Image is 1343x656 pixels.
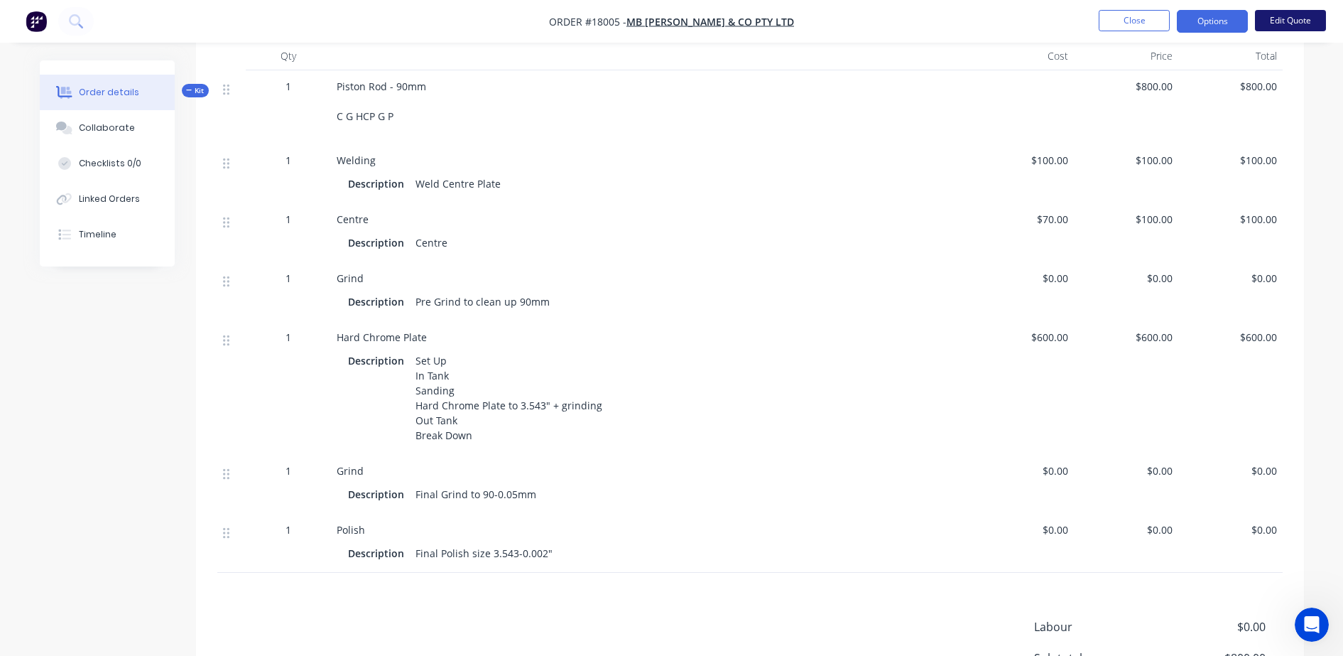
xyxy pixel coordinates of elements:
[286,522,291,537] span: 1
[1255,10,1326,31] button: Edit Quote
[1080,79,1173,94] span: $800.00
[348,484,410,505] div: Description
[410,232,453,253] div: Centre
[1080,153,1173,168] span: $100.00
[410,350,608,446] div: Set Up In Tank Sanding Hard Chrome Plate to 3.543" + grinding Out Tank Break Down
[549,15,626,28] span: Order #18005 -
[337,154,376,167] span: Welding
[976,330,1069,345] span: $600.00
[337,330,427,344] span: Hard Chrome Plate
[337,523,365,537] span: Polish
[410,543,558,564] div: Final Polish size 3.543-0.002"
[9,6,36,33] button: go back
[79,86,139,99] div: Order details
[337,80,426,123] span: Piston Rod - 90mm C G HCP G P
[1080,330,1173,345] span: $600.00
[337,464,364,478] span: Grind
[40,110,175,146] button: Collaborate
[286,330,291,345] span: 1
[1184,330,1277,345] span: $600.00
[286,271,291,286] span: 1
[40,217,175,252] button: Timeline
[1080,212,1173,227] span: $100.00
[79,193,140,205] div: Linked Orders
[87,427,124,456] span: disappointed reaction
[94,427,115,456] span: 😞
[17,413,267,429] div: Did this answer your question?
[1184,463,1277,478] span: $0.00
[186,85,205,96] span: Kit
[976,153,1069,168] span: $100.00
[1080,271,1173,286] span: $0.00
[410,484,542,505] div: Final Grind to 90-0.05mm
[286,79,291,94] span: 1
[85,473,199,485] a: Open in help center
[1178,42,1283,70] div: Total
[182,84,209,97] div: Kit
[1074,42,1178,70] div: Price
[246,42,331,70] div: Qty
[79,122,135,134] div: Collaborate
[976,522,1069,537] span: $0.00
[410,173,506,194] div: Weld Centre Plate
[348,350,410,371] div: Description
[40,146,175,181] button: Checklists 0/0
[337,271,364,285] span: Grind
[79,228,116,241] div: Timeline
[1080,463,1173,478] span: $0.00
[124,427,161,456] span: neutral face reaction
[348,291,410,312] div: Description
[286,212,291,227] span: 1
[1099,10,1170,31] button: Close
[976,463,1069,478] span: $0.00
[1184,271,1277,286] span: $0.00
[286,463,291,478] span: 1
[131,427,152,456] span: 😐
[1160,618,1265,635] span: $0.00
[976,271,1069,286] span: $0.00
[286,153,291,168] span: 1
[1034,618,1160,635] span: Labour
[168,427,189,456] span: 😃
[626,15,794,28] a: MB [PERSON_NAME] & Co Pty Ltd
[1184,153,1277,168] span: $100.00
[1184,79,1277,94] span: $800.00
[1177,10,1248,33] button: Options
[161,427,197,456] span: smiley reaction
[40,181,175,217] button: Linked Orders
[1080,522,1173,537] span: $0.00
[970,42,1075,70] div: Cost
[976,212,1069,227] span: $70.00
[79,157,141,170] div: Checklists 0/0
[248,6,275,33] button: Expand window
[348,232,410,253] div: Description
[337,213,369,226] span: Centre
[348,173,410,194] div: Description
[348,543,410,564] div: Description
[26,11,47,32] img: Factory
[410,291,555,312] div: Pre Grind to clean up 90mm
[1295,608,1329,642] iframe: Intercom live chat
[1184,212,1277,227] span: $100.00
[1184,522,1277,537] span: $0.00
[40,75,175,110] button: Order details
